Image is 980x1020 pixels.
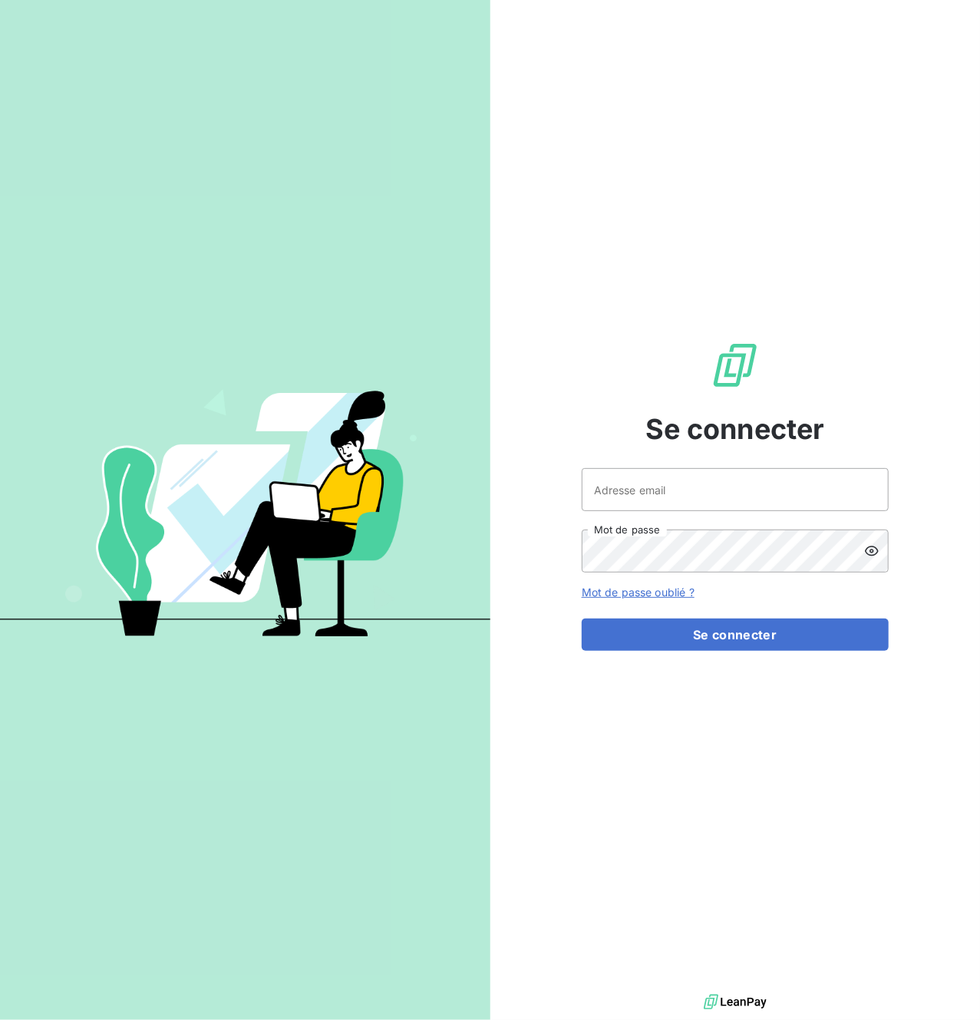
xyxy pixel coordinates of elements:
img: logo [704,991,767,1014]
img: Logo LeanPay [711,341,760,390]
button: Se connecter [582,619,889,651]
span: Se connecter [645,408,825,450]
input: placeholder [582,468,889,511]
a: Mot de passe oublié ? [582,586,695,599]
